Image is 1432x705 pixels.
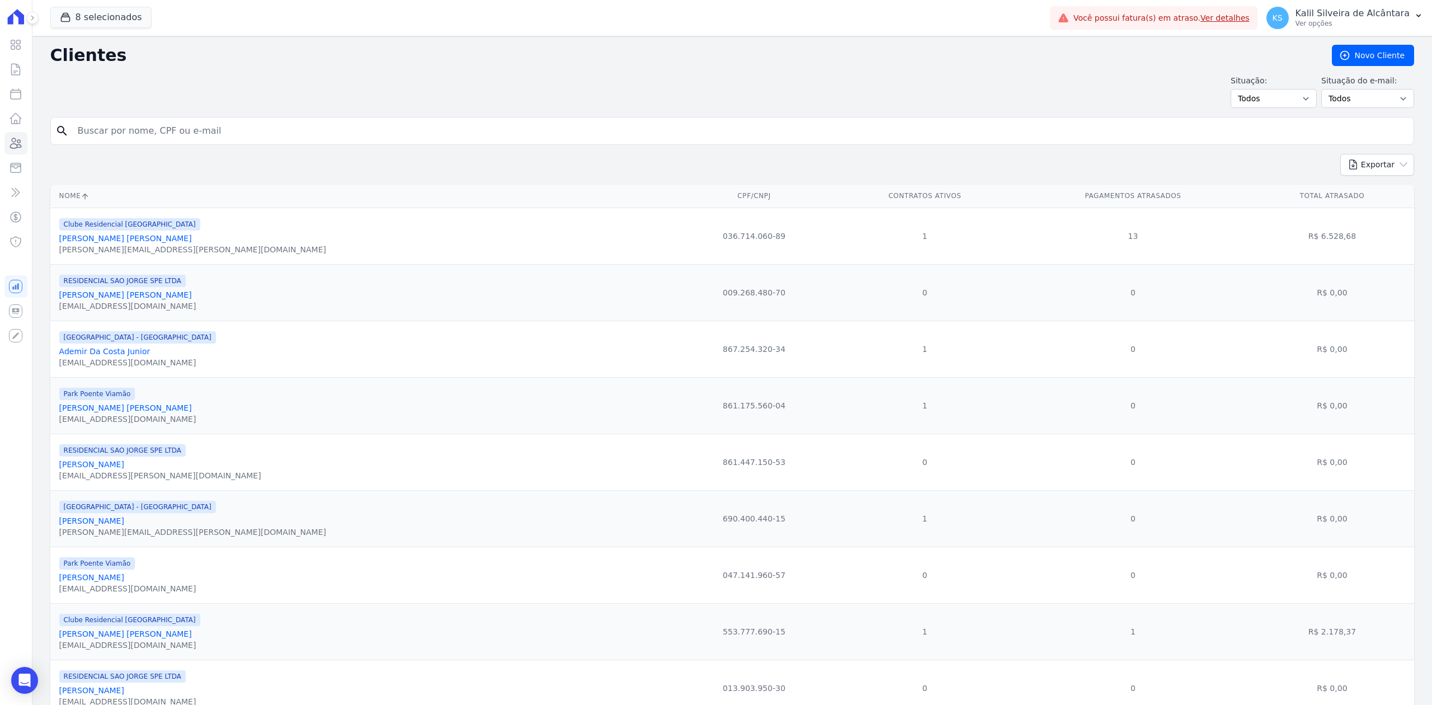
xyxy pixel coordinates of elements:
td: 0 [833,547,1016,603]
i: search [55,124,69,138]
span: Park Poente Viamão [59,557,135,570]
span: Park Poente Viamão [59,388,135,400]
td: R$ 0,00 [1250,321,1414,377]
td: R$ 0,00 [1250,547,1414,603]
td: 867.254.320-34 [675,321,834,377]
div: [EMAIL_ADDRESS][DOMAIN_NAME] [59,357,216,368]
div: [EMAIL_ADDRESS][PERSON_NAME][DOMAIN_NAME] [59,470,261,481]
button: 8 selecionados [50,7,152,28]
td: 1 [833,377,1016,434]
a: Novo Cliente [1332,45,1414,66]
td: 1 [833,208,1016,264]
span: Clube Residencial [GEOGRAPHIC_DATA] [59,218,200,231]
div: Open Intercom Messenger [11,667,38,694]
div: [EMAIL_ADDRESS][DOMAIN_NAME] [59,300,196,312]
td: R$ 0,00 [1250,377,1414,434]
a: [PERSON_NAME] [59,573,124,582]
td: 0 [1016,321,1250,377]
div: [EMAIL_ADDRESS][DOMAIN_NAME] [59,640,200,651]
th: Pagamentos Atrasados [1016,185,1250,208]
td: 1 [1016,603,1250,660]
span: [GEOGRAPHIC_DATA] - [GEOGRAPHIC_DATA] [59,501,216,513]
td: R$ 6.528,68 [1250,208,1414,264]
a: [PERSON_NAME] [59,516,124,525]
td: 0 [833,434,1016,490]
p: Kalil Silveira de Alcântara [1296,8,1410,19]
span: RESIDENCIAL SAO JORGE SPE LTDA [59,275,186,287]
td: 861.175.560-04 [675,377,834,434]
td: 13 [1016,208,1250,264]
button: KS Kalil Silveira de Alcântara Ver opções [1257,2,1432,34]
th: Nome [50,185,675,208]
td: 690.400.440-15 [675,490,834,547]
th: CPF/CNPJ [675,185,834,208]
a: Ademir Da Costa Junior [59,347,150,356]
td: 0 [833,264,1016,321]
td: 0 [1016,264,1250,321]
th: Contratos Ativos [833,185,1016,208]
span: Você possui fatura(s) em atraso. [1073,12,1250,24]
div: [PERSON_NAME][EMAIL_ADDRESS][PERSON_NAME][DOMAIN_NAME] [59,244,326,255]
a: [PERSON_NAME] [59,460,124,469]
a: [PERSON_NAME] [59,686,124,695]
td: 1 [833,490,1016,547]
input: Buscar por nome, CPF ou e-mail [71,120,1409,142]
span: Clube Residencial [GEOGRAPHIC_DATA] [59,614,200,626]
a: Ver detalhes [1200,13,1250,22]
td: 0 [1016,434,1250,490]
td: 0 [1016,377,1250,434]
td: 0 [1016,547,1250,603]
a: [PERSON_NAME] [PERSON_NAME] [59,234,192,243]
td: 1 [833,321,1016,377]
label: Situação: [1231,75,1317,87]
label: Situação do e-mail: [1321,75,1414,87]
td: 0 [1016,490,1250,547]
td: R$ 0,00 [1250,264,1414,321]
a: [PERSON_NAME] [PERSON_NAME] [59,403,192,412]
div: [EMAIL_ADDRESS][DOMAIN_NAME] [59,413,196,425]
td: R$ 0,00 [1250,434,1414,490]
td: 036.714.060-89 [675,208,834,264]
td: 1 [833,603,1016,660]
span: RESIDENCIAL SAO JORGE SPE LTDA [59,670,186,683]
span: KS [1273,14,1283,22]
th: Total Atrasado [1250,185,1414,208]
td: 047.141.960-57 [675,547,834,603]
a: [PERSON_NAME] [PERSON_NAME] [59,629,192,638]
span: [GEOGRAPHIC_DATA] - [GEOGRAPHIC_DATA] [59,331,216,344]
h2: Clientes [50,45,1314,65]
td: R$ 0,00 [1250,490,1414,547]
td: 009.268.480-70 [675,264,834,321]
td: 861.447.150-53 [675,434,834,490]
p: Ver opções [1296,19,1410,28]
button: Exportar [1340,154,1414,176]
span: RESIDENCIAL SAO JORGE SPE LTDA [59,444,186,457]
td: 553.777.690-15 [675,603,834,660]
div: [PERSON_NAME][EMAIL_ADDRESS][PERSON_NAME][DOMAIN_NAME] [59,527,326,538]
a: [PERSON_NAME] [PERSON_NAME] [59,290,192,299]
td: R$ 2.178,37 [1250,603,1414,660]
div: [EMAIL_ADDRESS][DOMAIN_NAME] [59,583,196,594]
